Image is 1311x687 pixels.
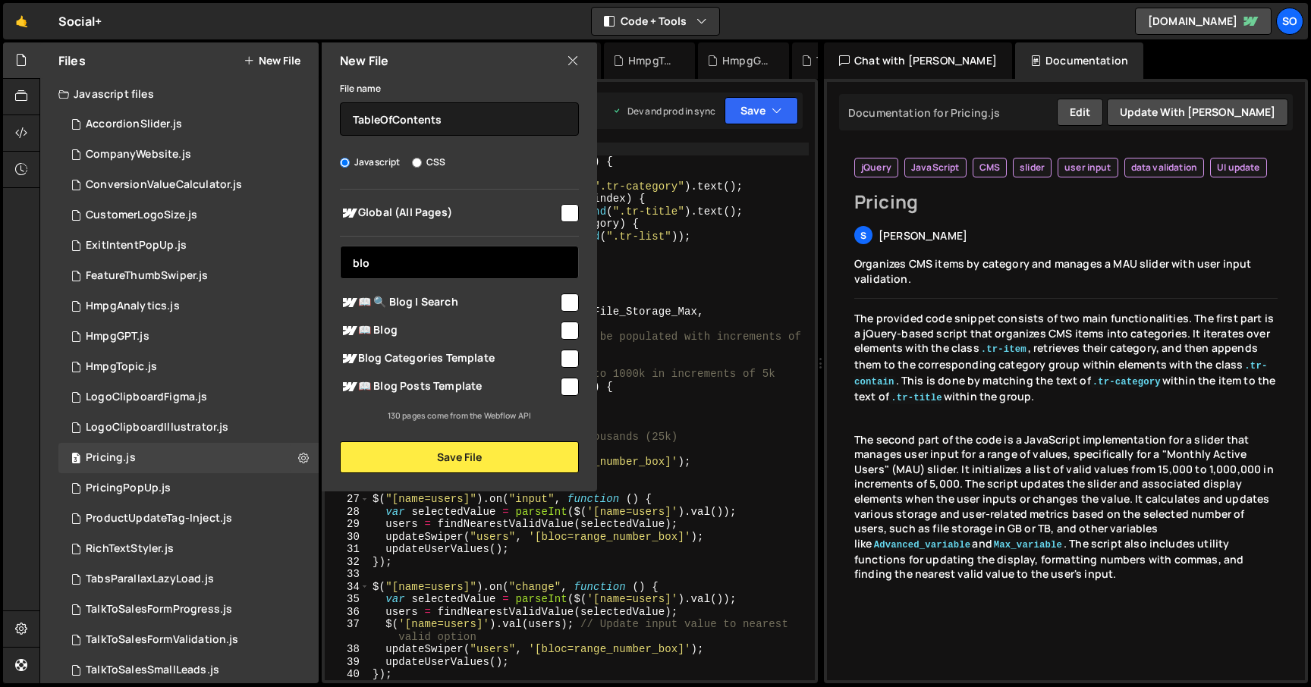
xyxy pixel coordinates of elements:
[58,52,86,69] h2: Files
[325,656,369,669] div: 39
[992,539,1064,551] code: Max_variable
[86,360,157,374] div: HmpgTopic.js
[861,162,891,174] span: jQuery
[879,228,967,243] span: [PERSON_NAME]
[86,633,238,647] div: TalkToSalesFormValidation.js
[325,581,369,594] div: 34
[325,506,369,519] div: 28
[1057,99,1103,126] button: Edit
[325,543,369,556] div: 31
[844,105,1000,120] div: Documentation for Pricing.js
[86,451,136,465] div: Pricing.js
[340,155,401,170] label: Javascript
[58,291,319,322] div: 15116/40702.js
[86,482,171,495] div: PricingPopUp.js
[854,256,1252,286] span: Organizes CMS items by category and manages a MAU slider with user input validation.
[872,539,973,551] code: Advanced_variable
[816,53,865,68] div: TopicAnalysisGraph.js
[979,162,1000,174] span: CMS
[340,102,579,136] input: Name
[58,200,319,231] div: 15116/40353.js
[40,79,319,109] div: Javascript files
[325,531,369,544] div: 30
[86,178,242,192] div: ConversionValueCalculator.js
[86,542,174,556] div: RichTextStyler.js
[1131,162,1197,174] span: data validation
[58,625,319,655] div: 15116/40952.js
[325,556,369,569] div: 32
[86,663,219,677] div: TalkToSalesSmallLeads.js
[722,53,771,68] div: HmpgGPT.js
[340,52,388,69] h2: New File
[86,512,232,525] div: ProductUpdateTag-Inject.js
[1217,162,1259,174] span: UI update
[325,593,369,606] div: 35
[340,81,381,96] label: File name
[412,158,422,168] input: CSS
[58,655,319,685] div: 15116/40948.js
[3,3,40,39] a: 🤙
[58,231,319,261] div: 15116/40766.js
[58,322,319,352] div: 15116/41430.js
[325,493,369,506] div: 27
[340,441,579,473] button: Save File
[325,643,369,656] div: 38
[592,8,719,35] button: Code + Tools
[58,170,319,200] div: 15116/40946.js
[86,421,228,434] div: LogoClipboardIllustrator.js
[325,618,369,643] div: 37
[824,42,1012,79] div: Chat with [PERSON_NAME]
[71,453,80,466] span: 3
[86,572,214,586] div: TabsParallaxLazyLoad.js
[86,239,187,253] div: ExitIntentPopUp.js
[1276,8,1303,35] a: So
[86,269,208,283] div: FeatureThumbSwiper.js
[388,410,532,421] small: 130 pages come from the Webflow API
[58,594,319,625] div: 15116/41316.js
[325,518,369,531] div: 29
[1064,162,1111,174] span: user input
[58,413,319,443] div: 15116/42838.js
[612,105,715,118] div: Dev and prod in sync
[340,158,350,168] input: Javascript
[325,606,369,619] div: 36
[86,300,180,313] div: HmpgAnalytics.js
[854,432,1278,582] p: The second part of the code is a JavaScript implementation for a slider that manages user input f...
[854,190,1278,214] h2: Pricing
[1135,8,1272,35] a: [DOMAIN_NAME]
[1107,99,1288,126] button: Update with [PERSON_NAME]
[340,322,558,340] span: 📖 Blog
[325,568,369,581] div: 33
[244,55,300,67] button: New File
[86,148,191,162] div: CompanyWebsite.js
[412,155,445,170] label: CSS
[58,382,319,413] : 15116/40336.js
[58,534,319,564] div: 15116/45334.js
[854,360,1267,388] code: .tr-contain
[325,668,369,681] div: 40
[725,97,798,124] button: Save
[628,53,677,68] div: HmpgTopic.js
[860,229,866,242] span: S
[889,392,944,404] code: .tr-title
[86,209,197,222] div: CustomerLogoSize.js
[58,12,102,30] div: Social+
[58,443,319,473] div: 15116/40643.js
[340,378,558,396] span: 📖 Blog Posts Template
[340,204,558,222] span: Global (All Pages)
[340,246,579,279] input: Search pages
[58,140,319,170] div: 15116/40349.js
[854,311,1278,405] p: The provided code snippet consists of two main functionalities. The first part is a jQuery-based ...
[911,162,960,174] span: JavaScript
[86,118,182,131] div: AccordionSlider.js
[58,503,319,534] div: 15116/40695.js
[340,350,558,368] span: Blog Categories Template
[58,352,319,382] div: 15116/41820.js
[58,564,319,594] div: 15116/39536.js
[58,109,319,140] div: 15116/41115.js
[86,330,149,343] div: HmpgGPT.js
[58,473,319,503] div: 15116/45407.js
[86,391,207,404] div: LogoClipboardFigma.js
[1091,376,1162,388] code: .tr-category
